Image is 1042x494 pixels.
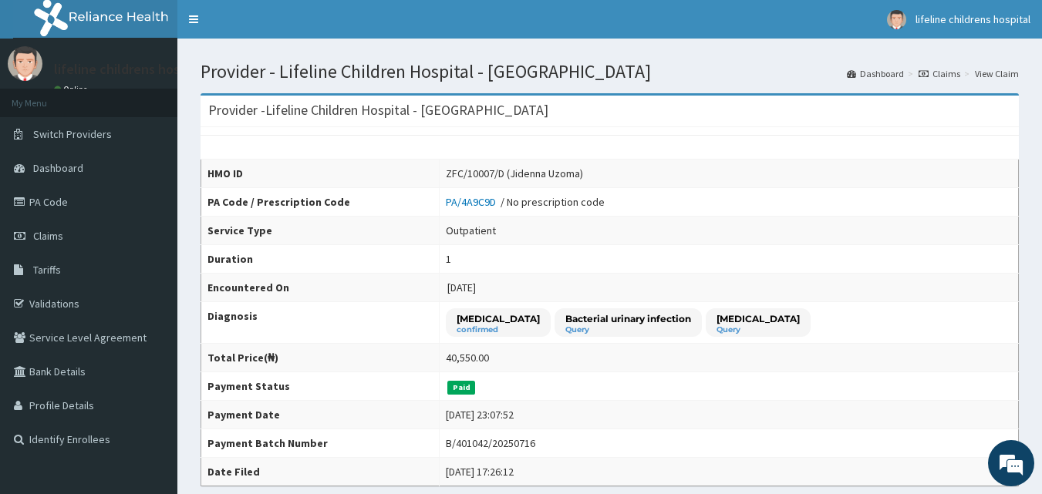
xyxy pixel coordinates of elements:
[54,84,91,95] a: Online
[446,194,605,210] div: / No prescription code
[457,326,540,334] small: confirmed
[446,223,496,238] div: Outpatient
[201,401,440,429] th: Payment Date
[33,127,112,141] span: Switch Providers
[446,407,514,422] div: [DATE] 23:07:52
[201,372,440,401] th: Payment Status
[446,464,514,479] div: [DATE] 17:26:12
[208,103,548,117] h3: Provider - Lifeline Children Hospital - [GEOGRAPHIC_DATA]
[201,344,440,372] th: Total Price(₦)
[201,62,1019,82] h1: Provider - Lifeline Children Hospital - [GEOGRAPHIC_DATA]
[201,160,440,188] th: HMO ID
[457,312,540,325] p: [MEDICAL_DATA]
[33,161,83,175] span: Dashboard
[446,251,451,267] div: 1
[201,188,440,217] th: PA Code / Prescription Code
[446,166,583,181] div: ZFC/10007/D (Jidenna Uzoma)
[446,435,535,451] div: B/401042/20250716
[201,429,440,458] th: Payment Batch Number
[33,229,63,243] span: Claims
[201,274,440,302] th: Encountered On
[8,46,42,81] img: User Image
[919,67,960,80] a: Claims
[565,326,691,334] small: Query
[446,350,489,365] div: 40,550.00
[887,10,906,29] img: User Image
[717,326,800,334] small: Query
[33,263,61,277] span: Tariffs
[916,12,1030,26] span: lifeline childrens hospital
[446,195,501,209] a: PA/4A9C9D
[447,381,475,395] span: Paid
[565,312,691,325] p: Bacterial urinary infection
[201,302,440,344] th: Diagnosis
[975,67,1019,80] a: View Claim
[447,281,476,294] span: [DATE]
[201,245,440,274] th: Duration
[847,67,904,80] a: Dashboard
[54,62,207,76] p: lifeline childrens hospital
[201,217,440,245] th: Service Type
[717,312,800,325] p: [MEDICAL_DATA]
[201,458,440,486] th: Date Filed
